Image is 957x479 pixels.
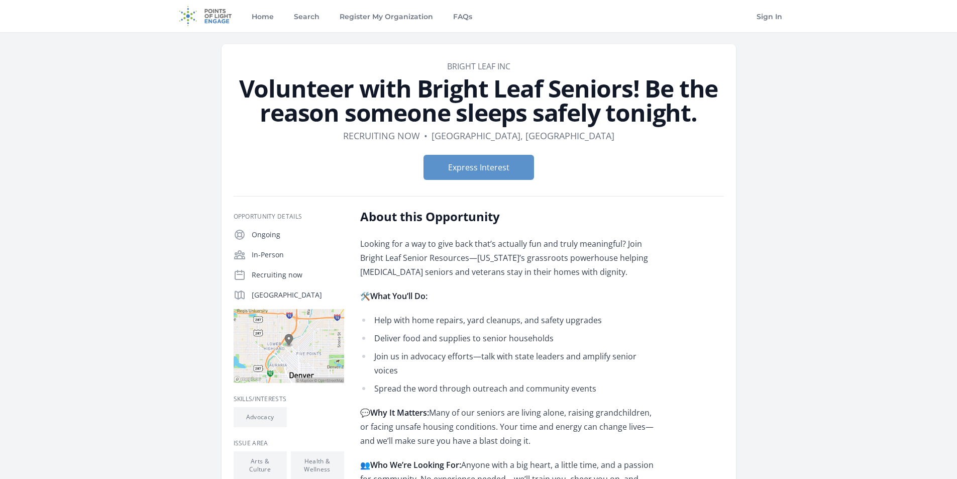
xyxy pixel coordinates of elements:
p: In-Person [252,250,344,260]
li: Advocacy [234,407,287,427]
h2: About this Opportunity [360,209,654,225]
strong: Who We’re Looking For: [370,459,461,470]
p: Looking for a way to give back that’s actually fun and truly meaningful? Join Bright Leaf Senior ... [360,237,654,279]
strong: Why It Matters: [370,407,429,418]
li: Help with home repairs, yard cleanups, and safety upgrades [360,313,654,327]
img: Map [234,309,344,383]
p: Ongoing [252,230,344,240]
dd: Recruiting now [343,129,420,143]
li: Join us in advocacy efforts—talk with state leaders and amplify senior voices [360,349,654,377]
li: Deliver food and supplies to senior households [360,331,654,345]
h1: Volunteer with Bright Leaf Seniors! Be the reason someone sleeps safely tonight. [234,76,724,125]
a: BRIGHT LEAF INC [447,61,510,72]
button: Express Interest [423,155,534,180]
strong: What You’ll Do: [370,291,428,302]
h3: Skills/Interests [234,395,344,403]
h3: Opportunity Details [234,213,344,221]
li: Spread the word through outreach and community events [360,381,654,396]
p: [GEOGRAPHIC_DATA] [252,290,344,300]
dd: [GEOGRAPHIC_DATA], [GEOGRAPHIC_DATA] [432,129,614,143]
p: Recruiting now [252,270,344,280]
p: 💬 Many of our seniors are living alone, raising grandchildren, or facing unsafe housing condition... [360,406,654,448]
p: 🛠️ [360,289,654,303]
h3: Issue area [234,439,344,447]
div: • [424,129,428,143]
